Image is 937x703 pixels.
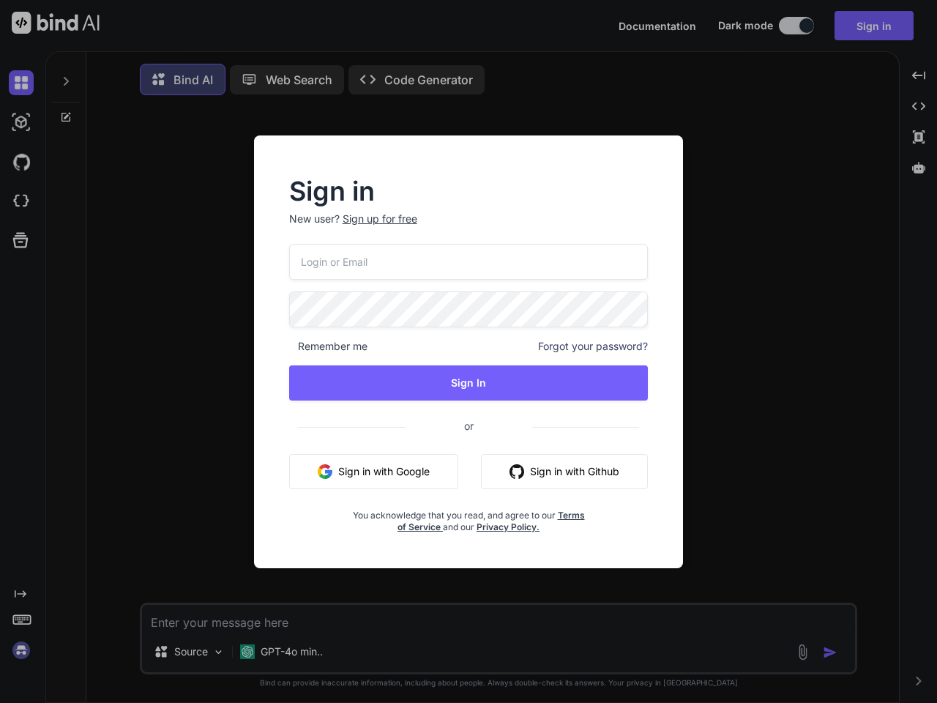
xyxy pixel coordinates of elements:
span: or [406,408,532,444]
div: Sign up for free [343,212,417,226]
a: Privacy Policy. [477,521,540,532]
button: Sign In [289,365,649,401]
span: Forgot your password? [538,339,648,354]
img: google [318,464,332,479]
a: Terms of Service [397,510,585,532]
button: Sign in with Github [481,454,648,489]
input: Login or Email [289,244,649,280]
p: New user? [289,212,649,244]
span: Remember me [289,339,367,354]
img: github [509,464,524,479]
div: You acknowledge that you read, and agree to our and our [348,501,588,533]
h2: Sign in [289,179,649,203]
button: Sign in with Google [289,454,458,489]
